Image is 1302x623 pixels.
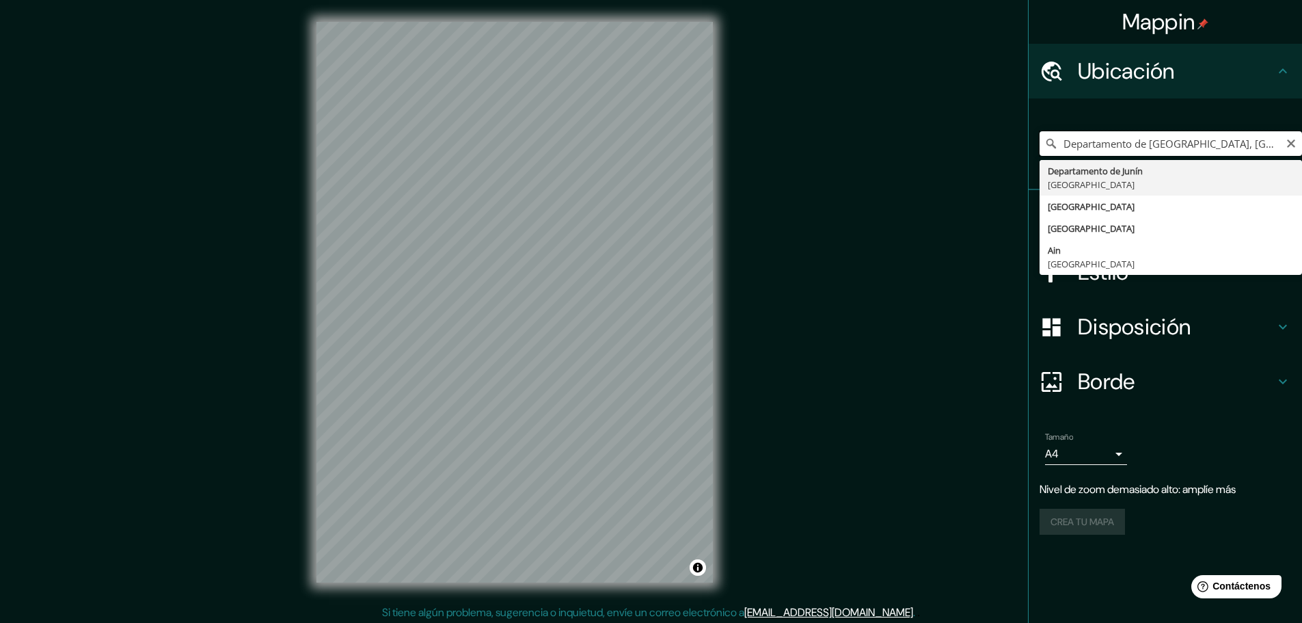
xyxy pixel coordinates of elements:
[917,605,920,620] font: .
[1078,57,1175,85] font: Ubicación
[915,605,917,620] font: .
[316,22,713,583] canvas: Mapa
[744,605,913,620] a: [EMAIL_ADDRESS][DOMAIN_NAME]
[382,605,744,620] font: Si tiene algún problema, sugerencia o inquietud, envíe un correo electrónico a
[1180,570,1287,608] iframe: Lanzador de widgets de ayuda
[1029,354,1302,409] div: Borde
[1029,44,1302,98] div: Ubicación
[1029,190,1302,245] div: Patas
[1078,313,1191,341] font: Disposición
[1029,245,1302,300] div: Estilo
[1048,222,1135,235] font: [GEOGRAPHIC_DATA]
[1045,443,1127,465] div: A4
[690,559,706,576] button: Activar o desactivar atribución
[1078,367,1135,396] font: Borde
[1040,482,1236,496] font: Nivel de zoom demasiado alto: amplíe más
[1048,165,1143,177] font: Departamento de Junín
[1040,131,1302,156] input: Elige tu ciudad o zona
[1048,178,1135,191] font: [GEOGRAPHIC_DATA]
[1045,447,1059,461] font: A4
[1029,300,1302,354] div: Disposición
[913,605,915,620] font: .
[1048,258,1135,270] font: [GEOGRAPHIC_DATA]
[1048,200,1135,213] font: [GEOGRAPHIC_DATA]
[1045,432,1073,442] font: Tamaño
[1197,18,1208,29] img: pin-icon.png
[1286,136,1297,149] button: Claro
[1048,244,1061,256] font: Ain
[1122,8,1195,36] font: Mappin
